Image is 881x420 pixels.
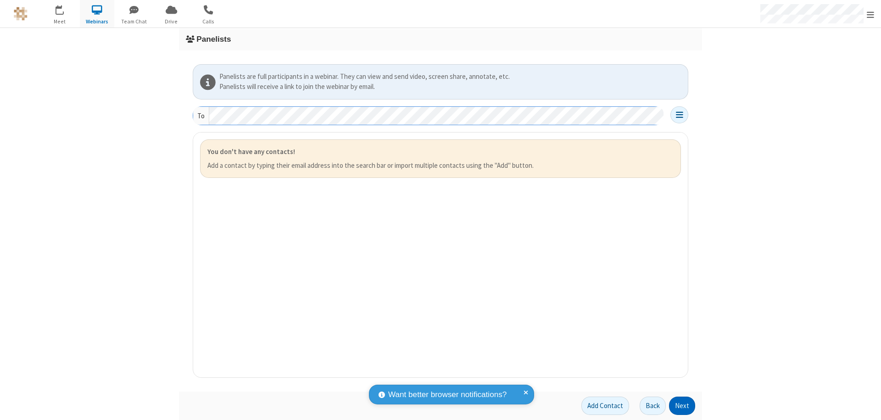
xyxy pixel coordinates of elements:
div: 1 [62,5,68,12]
img: QA Selenium DO NOT DELETE OR CHANGE [14,7,28,21]
button: Add Contact [581,397,629,415]
button: Next [669,397,695,415]
div: Panelists are full participants in a webinar. They can view and send video, screen share, annotat... [219,72,685,82]
span: Drive [154,17,189,26]
span: Calls [191,17,226,26]
button: Open menu [670,106,688,123]
strong: You don't have any contacts! [207,147,295,156]
button: Back [640,397,666,415]
span: Team Chat [117,17,151,26]
div: To [193,107,209,125]
span: Meet [43,17,77,26]
div: Panelists will receive a link to join the webinar by email. [219,82,685,92]
span: Want better browser notifications? [388,389,507,401]
span: Webinars [80,17,114,26]
p: Add a contact by typing their email address into the search bar or import multiple contacts using... [207,160,674,171]
h3: Panelists [186,35,695,44]
span: Add Contact [587,401,623,410]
